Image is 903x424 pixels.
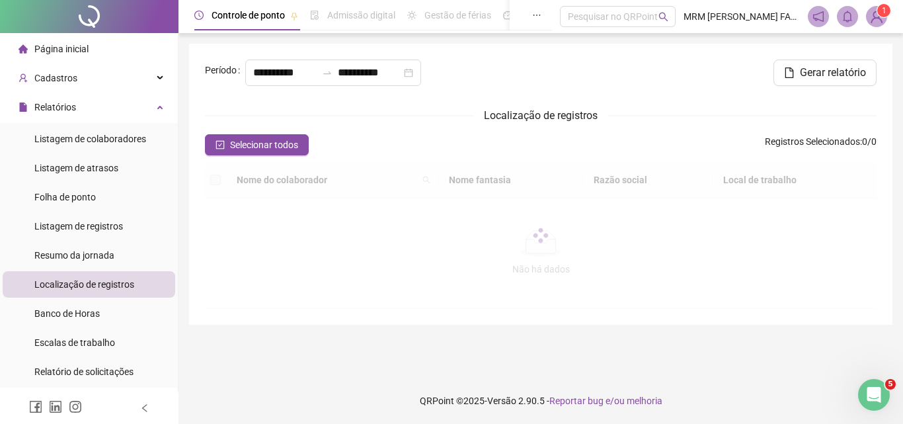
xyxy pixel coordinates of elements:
span: ellipsis [532,11,541,20]
span: Período [205,63,237,77]
span: Gerar relatório [800,65,866,81]
span: Listagem de atrasos [34,163,118,173]
span: swap-right [322,67,333,78]
button: Selecionar todos [205,134,309,155]
span: Versão [487,396,516,406]
span: dashboard [503,11,512,20]
sup: Atualize o seu contato no menu Meus Dados [877,4,890,17]
span: Listagem de colaboradores [34,134,146,144]
span: clock-circle [194,11,204,20]
span: file-done [310,11,319,20]
span: : 0 / 0 [765,134,877,155]
span: Reportar bug e/ou melhoria [549,396,662,406]
span: user-add [19,73,28,83]
span: Admissão digital [327,10,395,21]
span: file [784,67,795,78]
span: pushpin [290,12,298,20]
span: Página inicial [34,44,89,54]
span: home [19,44,28,54]
span: Relatórios [34,102,76,112]
span: Selecionar todos [230,138,298,152]
span: Controle de ponto [212,10,285,21]
span: Localização de registros [34,279,134,290]
span: 5 [885,379,896,390]
span: Cadastros [34,73,77,83]
span: Listagem de registros [34,221,123,232]
span: Localização de registros [484,109,598,122]
span: bell [842,11,853,22]
span: sun [407,11,416,20]
span: left [140,403,149,413]
span: Banco de Horas [34,308,100,319]
span: Escalas de trabalho [34,337,115,348]
span: notification [812,11,824,22]
span: check-square [216,140,225,149]
span: file [19,103,28,112]
span: linkedin [49,400,62,413]
span: Registros Selecionados [765,136,860,147]
span: 1 [882,6,886,15]
span: Relatório de solicitações [34,366,134,377]
span: Folha de ponto [34,192,96,202]
footer: QRPoint © 2025 - 2.90.5 - [178,378,903,424]
span: search [658,12,668,22]
span: to [322,67,333,78]
span: Gestão de férias [424,10,491,21]
iframe: Intercom live chat [858,379,890,411]
span: facebook [29,400,42,413]
span: Resumo da jornada [34,250,114,261]
button: Gerar relatório [773,60,877,86]
span: instagram [69,400,82,413]
span: MRM [PERSON_NAME] FACUNDES TRANSPORTES EPP [684,9,800,24]
img: 2823 [867,7,886,26]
